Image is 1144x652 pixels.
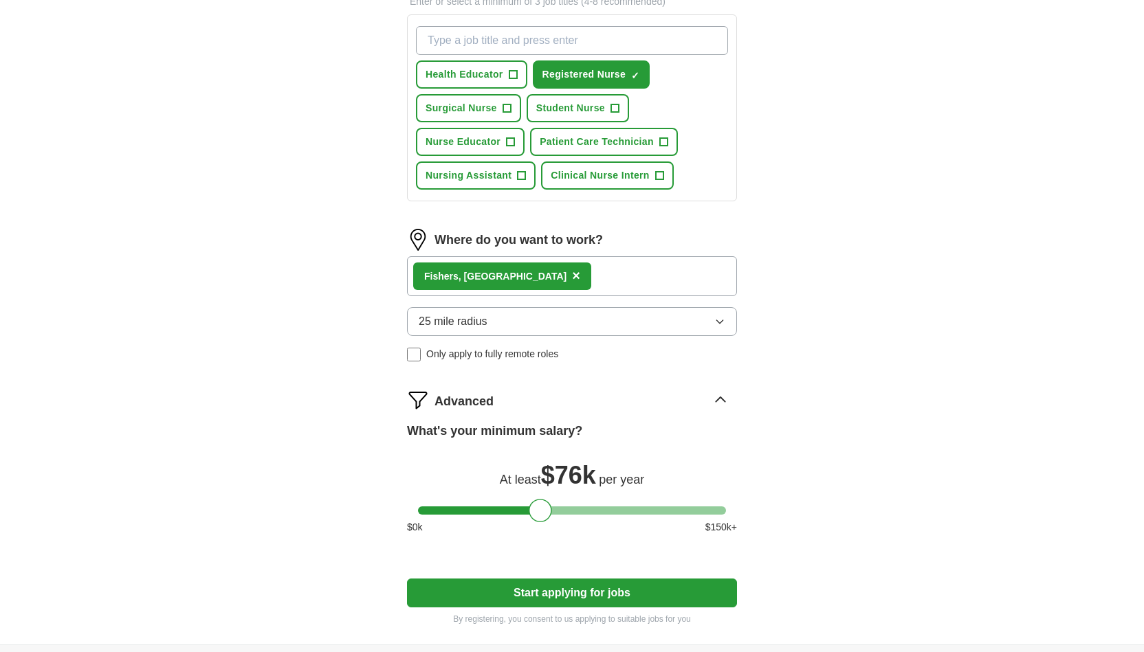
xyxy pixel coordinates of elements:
[541,161,674,190] button: Clinical Nurse Intern
[424,269,566,284] div: , [GEOGRAPHIC_DATA]
[407,389,429,411] img: filter
[572,266,580,286] button: ×
[540,135,654,149] span: Patient Care Technician
[426,168,511,183] span: Nursing Assistant
[407,348,421,361] input: Only apply to fully remote roles
[705,520,737,535] span: $ 150 k+
[572,268,580,283] span: ×
[542,67,626,82] span: Registered Nurse
[426,135,500,149] span: Nurse Educator
[416,161,536,190] button: Nursing Assistant
[551,168,650,183] span: Clinical Nurse Intern
[500,473,541,486] span: At least
[407,307,737,336] button: 25 mile radius
[426,67,503,82] span: Health Educator
[434,231,603,249] label: Where do you want to work?
[426,347,558,361] span: Only apply to fully remote roles
[424,271,459,282] strong: Fishers
[527,94,629,122] button: Student Nurse
[416,26,728,55] input: Type a job title and press enter
[416,60,527,89] button: Health Educator
[533,60,650,89] button: Registered Nurse✓
[536,101,605,115] span: Student Nurse
[631,70,639,81] span: ✓
[407,613,737,625] p: By registering, you consent to us applying to suitable jobs for you
[599,473,644,486] span: per year
[407,578,737,607] button: Start applying for jobs
[426,101,497,115] span: Surgical Nurse
[407,229,429,251] img: location.png
[407,422,582,440] label: What's your minimum salary?
[407,520,423,535] span: $ 0 k
[541,461,596,489] span: $ 76k
[416,128,525,156] button: Nurse Educator
[434,392,494,411] span: Advanced
[530,128,678,156] button: Patient Care Technician
[419,313,487,330] span: 25 mile radius
[416,94,521,122] button: Surgical Nurse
